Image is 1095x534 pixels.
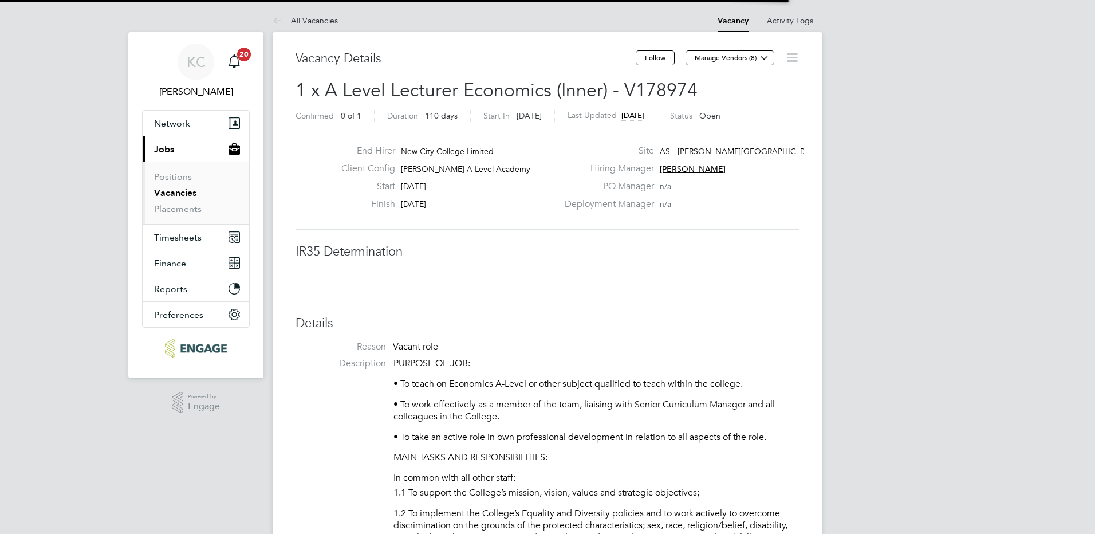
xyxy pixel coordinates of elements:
[296,244,799,260] h3: IR35 Determination
[143,250,249,276] button: Finance
[143,111,249,136] button: Network
[154,232,202,243] span: Timesheets
[660,181,671,191] span: n/a
[393,487,799,499] p: 1.1 To support the College’s mission, vision, values and strategic objectives;
[172,392,220,414] a: Powered byEngage
[296,111,334,121] label: Confirmed
[154,118,190,129] span: Network
[273,15,338,26] a: All Vacancies
[188,402,220,411] span: Engage
[223,44,246,80] a: 20
[188,392,220,402] span: Powered by
[393,399,799,423] p: • To work effectively as a member of the team, liaising with Senior Curriculum Manager and all co...
[718,16,749,26] a: Vacancy
[332,145,395,157] label: End Hirer
[393,341,438,352] span: Vacant role
[393,378,799,390] p: • To teach on Economics A-Level or other subject qualified to teach within the college.
[154,258,186,269] span: Finance
[621,111,644,120] span: [DATE]
[660,199,671,209] span: n/a
[165,339,226,358] img: ncclondon-logo-retina.png
[767,15,813,26] a: Activity Logs
[143,225,249,250] button: Timesheets
[154,171,192,182] a: Positions
[296,50,636,67] h3: Vacancy Details
[558,198,654,210] label: Deployment Manager
[142,44,250,99] a: KC[PERSON_NAME]
[143,276,249,301] button: Reports
[332,198,395,210] label: Finish
[154,284,187,295] span: Reports
[154,203,202,214] a: Placements
[558,180,654,193] label: PO Manager
[636,50,675,65] button: Follow
[483,111,510,121] label: Start In
[296,358,386,370] label: Description
[143,162,249,224] div: Jobs
[558,163,654,175] label: Hiring Manager
[143,302,249,327] button: Preferences
[142,85,250,99] span: Kerry Cattle
[341,111,361,121] span: 0 of 1
[401,146,494,156] span: New City College Limited
[154,309,203,320] span: Preferences
[154,187,196,198] a: Vacancies
[128,32,263,378] nav: Main navigation
[393,472,799,487] li: In common with all other staff:
[660,164,726,174] span: [PERSON_NAME]
[393,358,799,370] p: PURPOSE OF JOB:
[332,163,395,175] label: Client Config
[517,111,542,121] span: [DATE]
[142,339,250,358] a: Go to home page
[670,111,692,121] label: Status
[187,54,206,69] span: KC
[558,145,654,157] label: Site
[568,110,617,120] label: Last Updated
[296,315,799,332] h3: Details
[154,144,174,155] span: Jobs
[237,48,251,61] span: 20
[143,136,249,162] button: Jobs
[401,199,426,209] span: [DATE]
[387,111,418,121] label: Duration
[393,431,799,443] p: • To take an active role in own professional development in relation to all aspects of the role.
[401,164,530,174] span: [PERSON_NAME] A Level Academy
[425,111,458,121] span: 110 days
[686,50,774,65] button: Manage Vendors (8)
[660,146,824,156] span: AS - [PERSON_NAME][GEOGRAPHIC_DATA]
[332,180,395,193] label: Start
[296,341,386,353] label: Reason
[401,181,426,191] span: [DATE]
[699,111,720,121] span: Open
[393,451,799,464] p: MAIN TASKS AND RESPONSIBILITIES:
[296,79,698,101] span: 1 x A Level Lecturer Economics (Inner) - V178974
